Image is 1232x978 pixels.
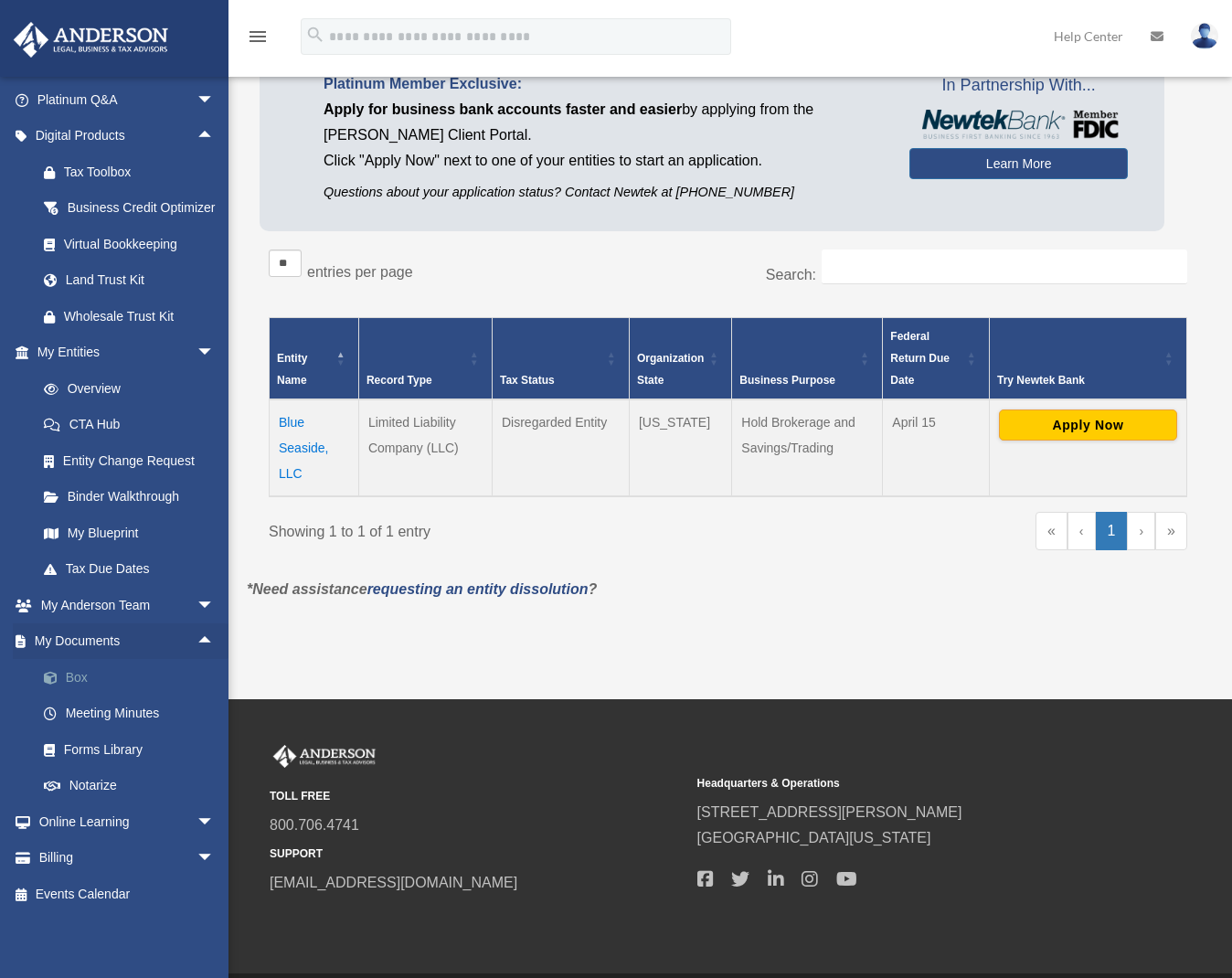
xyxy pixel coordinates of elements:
[270,817,359,833] a: 800.706.4741
[324,97,882,148] p: by applying from the [PERSON_NAME] Client Portal.
[64,269,219,292] div: Land Trust Kit
[270,875,517,890] a: [EMAIL_ADDRESS][DOMAIN_NAME]
[26,407,233,443] a: CTA Hub
[500,374,555,387] span: Tax Status
[909,71,1128,101] span: In Partnership With...
[358,317,492,399] th: Record Type: Activate to sort
[26,515,233,551] a: My Blueprint
[890,330,950,387] span: Federal Return Due Date
[732,317,883,399] th: Business Purpose: Activate to sort
[26,298,242,335] a: Wholesale Trust Kit
[697,774,1112,793] small: Headquarters & Operations
[64,305,219,328] div: Wholesale Trust Kit
[196,803,233,841] span: arrow_drop_down
[1096,512,1128,550] a: 1
[732,399,883,496] td: Hold Brokerage and Savings/Trading
[13,81,242,118] a: Platinum Q&Aarrow_drop_down
[1036,512,1067,550] a: First
[13,335,233,371] a: My Entitiesarrow_drop_down
[196,623,233,661] span: arrow_drop_up
[64,233,219,256] div: Virtual Bookkeeping
[739,374,835,387] span: Business Purpose
[492,317,629,399] th: Tax Status: Activate to sort
[270,399,359,496] td: Blue Seaside, LLC
[629,399,731,496] td: [US_STATE]
[270,787,685,806] small: TOLL FREE
[196,587,233,624] span: arrow_drop_down
[247,581,597,597] em: *Need assistance ?
[270,317,359,399] th: Entity Name: Activate to invert sorting
[324,71,882,97] p: Platinum Member Exclusive:
[196,335,233,372] span: arrow_drop_down
[270,845,685,864] small: SUPPORT
[629,317,731,399] th: Organization State: Activate to sort
[1191,23,1218,49] img: User Pic
[269,512,715,545] div: Showing 1 to 1 of 1 entry
[13,876,242,912] a: Events Calendar
[26,370,224,407] a: Overview
[26,190,242,227] a: Business Credit Optimizer
[8,22,174,58] img: Anderson Advisors Platinum Portal
[26,768,242,804] a: Notarize
[305,25,325,45] i: search
[26,479,233,516] a: Binder Walkthrough
[13,803,242,840] a: Online Learningarrow_drop_down
[883,399,990,496] td: April 15
[26,226,242,262] a: Virtual Bookkeeping
[247,32,269,48] a: menu
[26,731,242,768] a: Forms Library
[989,317,1186,399] th: Try Newtek Bank : Activate to sort
[26,442,233,479] a: Entity Change Request
[196,81,233,119] span: arrow_drop_down
[196,118,233,155] span: arrow_drop_up
[64,197,219,219] div: Business Credit Optimizer
[697,804,962,820] a: [STREET_ADDRESS][PERSON_NAME]
[366,374,432,387] span: Record Type
[367,581,589,597] a: requesting an entity dissolution
[26,659,242,696] a: Box
[909,148,1128,179] a: Learn More
[324,181,882,204] p: Questions about your application status? Contact Newtek at [PHONE_NUMBER]
[997,369,1159,391] div: Try Newtek Bank
[26,551,233,588] a: Tax Due Dates
[999,409,1177,441] button: Apply Now
[247,26,269,48] i: menu
[196,840,233,877] span: arrow_drop_down
[358,399,492,496] td: Limited Liability Company (LLC)
[324,101,682,117] span: Apply for business bank accounts faster and easier
[13,587,242,623] a: My Anderson Teamarrow_drop_down
[697,830,931,845] a: [GEOGRAPHIC_DATA][US_STATE]
[1127,512,1155,550] a: Next
[26,262,242,299] a: Land Trust Kit
[766,267,816,282] label: Search:
[26,154,242,190] a: Tax Toolbox
[13,623,242,660] a: My Documentsarrow_drop_up
[277,352,307,387] span: Entity Name
[1155,512,1187,550] a: Last
[492,399,629,496] td: Disregarded Entity
[64,161,219,184] div: Tax Toolbox
[919,110,1119,139] img: NewtekBankLogoSM.png
[13,840,242,877] a: Billingarrow_drop_down
[26,696,242,732] a: Meeting Minutes
[270,745,379,769] img: Anderson Advisors Platinum Portal
[883,317,990,399] th: Federal Return Due Date: Activate to sort
[324,148,882,174] p: Click "Apply Now" next to one of your entities to start an application.
[637,352,704,387] span: Organization State
[307,264,413,280] label: entries per page
[13,118,242,154] a: Digital Productsarrow_drop_up
[1067,512,1096,550] a: Previous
